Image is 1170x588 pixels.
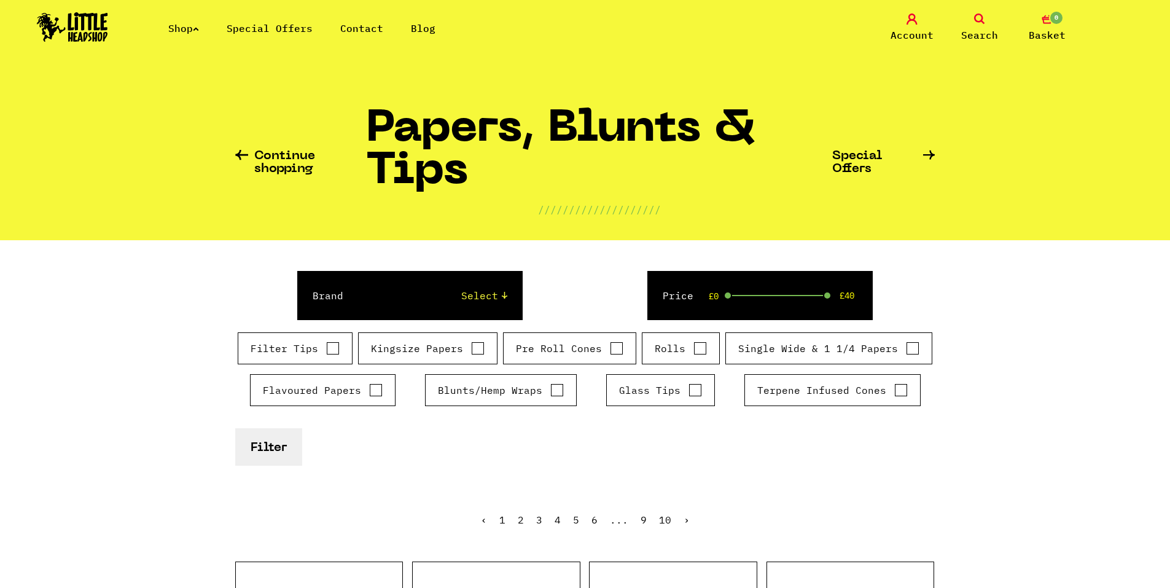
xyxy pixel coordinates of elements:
span: £0 [709,291,719,301]
a: 4 [555,514,561,526]
li: « Previous [481,515,487,525]
a: Blog [411,22,435,34]
a: Special Offers [227,22,313,34]
a: 6 [591,514,598,526]
label: Brand [313,288,343,303]
label: Glass Tips [619,383,702,398]
span: 1 [499,514,505,526]
label: Blunts/Hemp Wraps [438,383,564,398]
a: Continue shopping [235,150,367,176]
a: 9 [641,514,647,526]
a: 2 [518,514,524,526]
span: Basket [1029,28,1066,42]
a: 5 [573,514,579,526]
label: Pre Roll Cones [516,341,623,356]
a: 10 [659,514,671,526]
label: Rolls [655,341,707,356]
label: Kingsize Papers [371,341,485,356]
span: ... [610,514,628,526]
p: //////////////////// [538,202,661,217]
span: 0 [1049,10,1064,25]
span: Search [961,28,998,42]
label: Flavoured Papers [263,383,383,398]
label: Filter Tips [251,341,340,356]
h1: Papers, Blunts & Tips [366,109,832,202]
a: Shop [168,22,199,34]
a: 3 [536,514,542,526]
button: Filter [235,428,302,466]
a: Special Offers [832,150,935,176]
span: Account [891,28,934,42]
label: Terpene Infused Cones [757,383,908,398]
a: Search [949,14,1010,42]
span: £40 [840,291,854,300]
a: Contact [340,22,383,34]
span: ‹ [481,514,487,526]
label: Price [663,288,693,303]
label: Single Wide & 1 1/4 Papers [738,341,919,356]
img: Little Head Shop Logo [37,12,108,42]
a: 0 Basket [1016,14,1078,42]
a: Next » [684,514,690,526]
